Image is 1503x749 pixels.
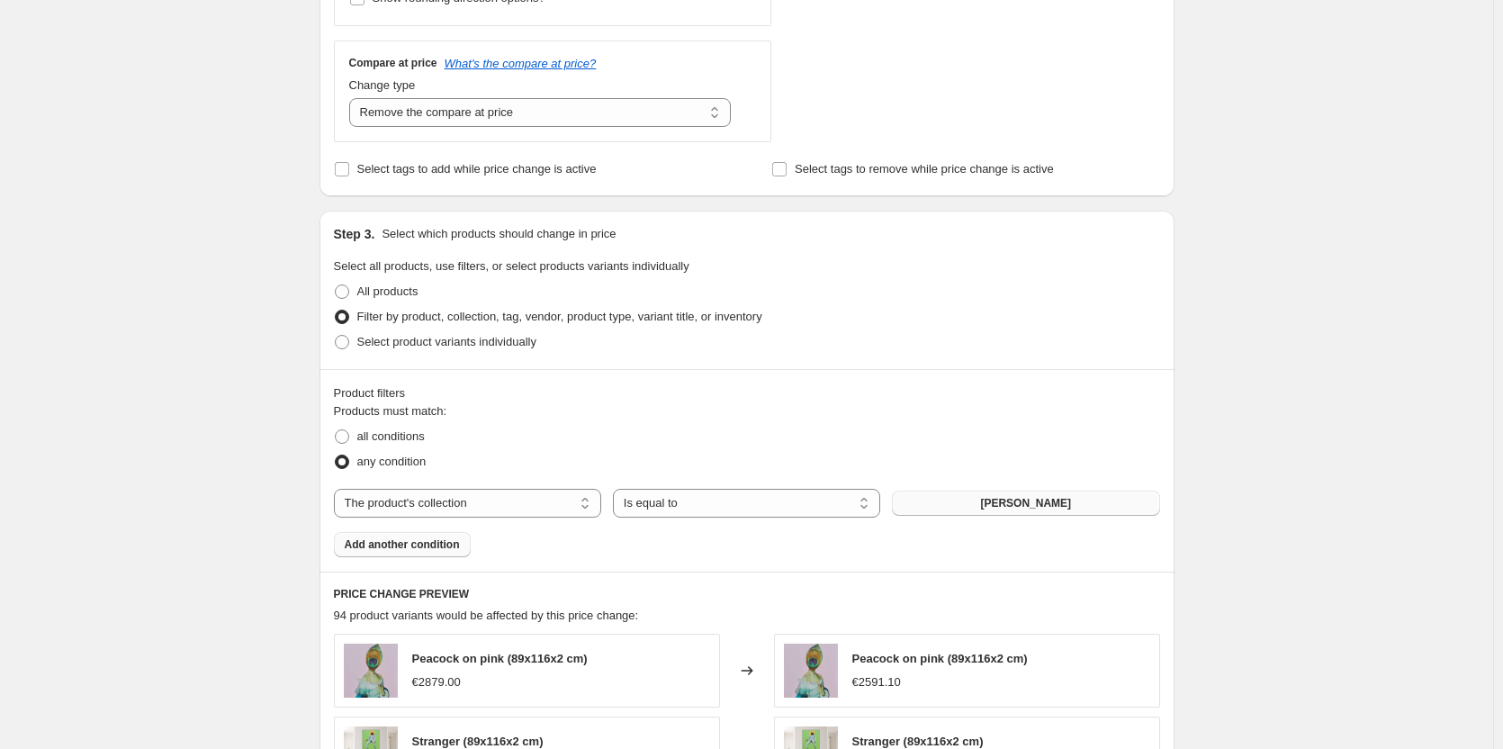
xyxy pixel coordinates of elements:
span: Select product variants individually [357,335,536,348]
span: [PERSON_NAME] [980,496,1071,510]
h6: PRICE CHANGE PREVIEW [334,587,1160,601]
span: Change type [349,78,416,92]
span: all conditions [357,429,425,443]
span: Filter by product, collection, tag, vendor, product type, variant title, or inventory [357,310,762,323]
span: All products [357,284,418,298]
h2: Step 3. [334,225,375,243]
span: Add another condition [345,537,460,552]
span: any condition [357,455,427,468]
h3: Compare at price [349,56,437,70]
span: Select tags to add while price change is active [357,162,597,176]
p: Select which products should change in price [382,225,616,243]
span: Select all products, use filters, or select products variants individually [334,259,689,273]
span: Stranger (89x116x2 cm) [852,735,984,748]
div: Product filters [334,384,1160,402]
button: Add another condition [334,532,471,557]
span: 94 product variants would be affected by this price change: [334,609,639,622]
span: Peacock on pink (89x116x2 cm) [412,652,588,665]
img: IMG_0709_80x.jpg [784,644,838,698]
div: €2879.00 [412,673,461,691]
img: IMG_0709_80x.jpg [344,644,398,698]
span: Peacock on pink (89x116x2 cm) [852,652,1028,665]
span: Products must match: [334,404,447,418]
button: What's the compare at price? [445,57,597,70]
button: Marian Williams [892,491,1159,516]
span: Select tags to remove while price change is active [795,162,1054,176]
span: Stranger (89x116x2 cm) [412,735,544,748]
div: €2591.10 [852,673,901,691]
